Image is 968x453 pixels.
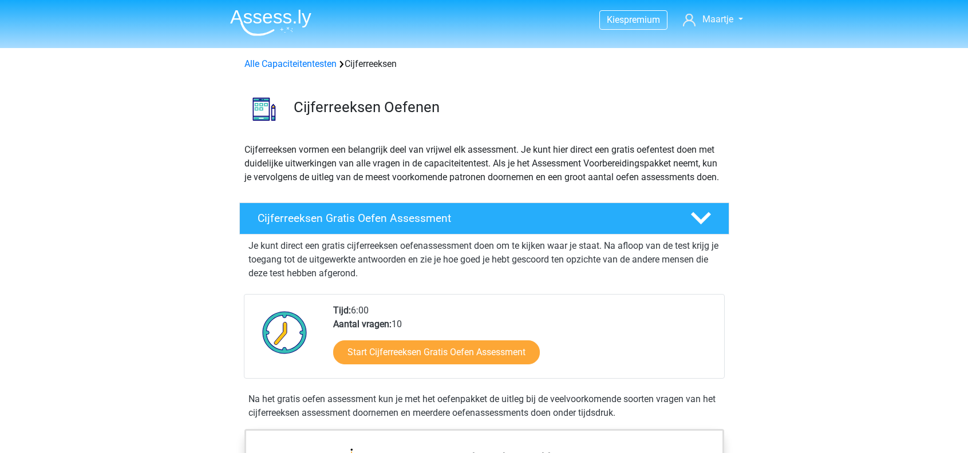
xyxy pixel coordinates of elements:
[607,14,624,25] span: Kies
[244,58,337,69] a: Alle Capaciteitentesten
[678,13,747,26] a: Maartje
[240,85,289,133] img: cijferreeksen
[624,14,660,25] span: premium
[333,305,351,316] b: Tijd:
[294,98,720,116] h3: Cijferreeksen Oefenen
[244,392,725,420] div: Na het gratis oefen assessment kun je met het oefenpakket de uitleg bij de veelvoorkomende soorte...
[702,14,733,25] span: Maartje
[256,304,314,361] img: Klok
[230,9,311,36] img: Assessly
[325,304,724,378] div: 6:00 10
[333,319,392,329] b: Aantal vragen:
[600,12,667,27] a: Kiespremium
[248,239,720,280] p: Je kunt direct een gratis cijferreeksen oefenassessment doen om te kijken waar je staat. Na afloo...
[235,202,734,235] a: Cijferreeksen Gratis Oefen Assessment
[258,212,672,225] h4: Cijferreeksen Gratis Oefen Assessment
[244,143,724,184] p: Cijferreeksen vormen een belangrijk deel van vrijwel elk assessment. Je kunt hier direct een grat...
[333,340,540,364] a: Start Cijferreeksen Gratis Oefen Assessment
[240,57,729,71] div: Cijferreeksen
